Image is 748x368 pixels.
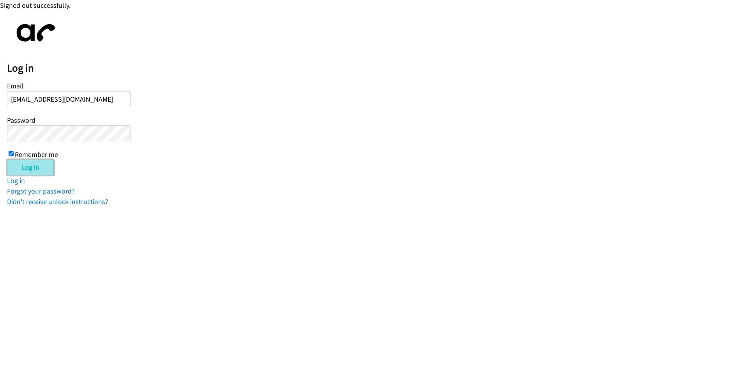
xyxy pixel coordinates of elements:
label: Remember me [15,150,58,159]
a: Didn't receive unlock instructions? [7,197,108,206]
a: Log in [7,176,25,185]
label: Email [7,81,23,90]
a: Forgot your password? [7,187,75,195]
h2: Log in [7,62,748,75]
img: aphone-8a226864a2ddd6a5e75d1ebefc011f4aa8f32683c2d82f3fb0802fe031f96514.svg [7,18,62,48]
label: Password [7,116,35,125]
input: Log in [7,160,54,175]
